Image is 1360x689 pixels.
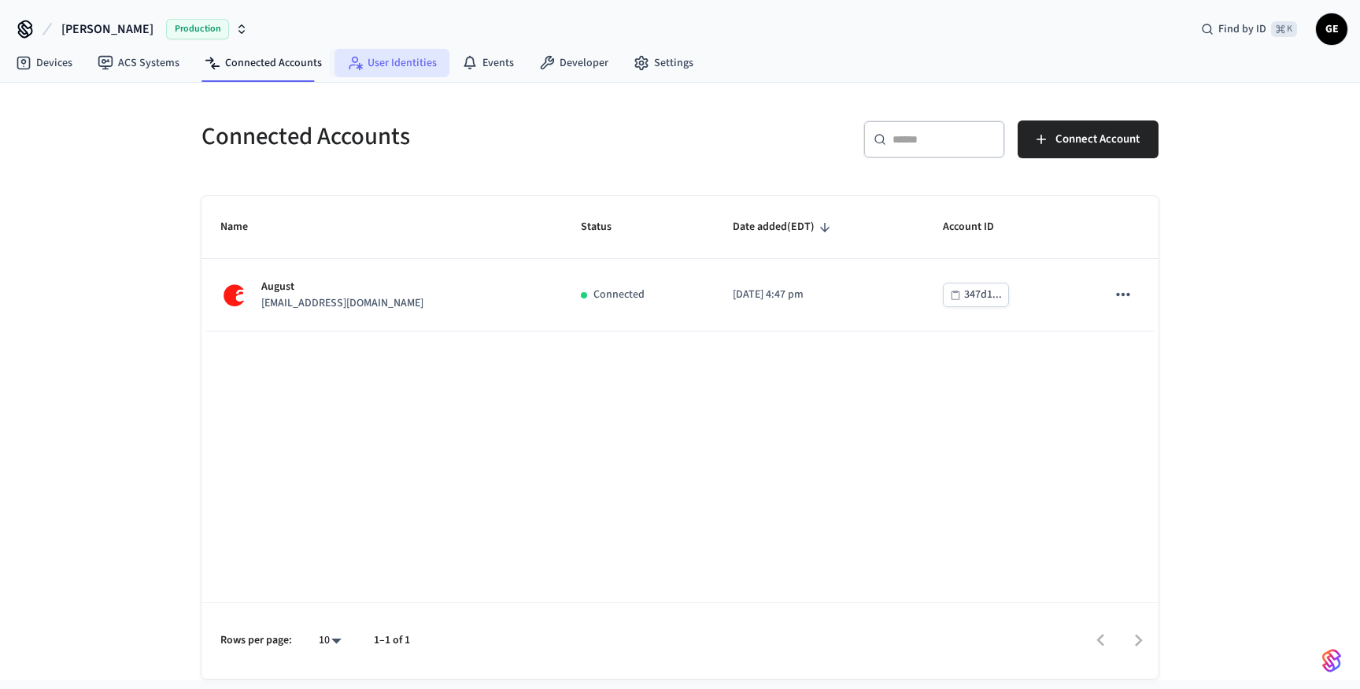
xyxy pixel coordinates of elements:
p: August [261,279,423,295]
a: Devices [3,49,85,77]
h5: Connected Accounts [201,120,671,153]
span: Connect Account [1055,129,1140,150]
div: 347d1... [964,285,1002,305]
button: Connect Account [1018,120,1159,158]
img: SeamLogoGradient.69752ec5.svg [1322,648,1341,673]
span: Date added(EDT) [733,215,835,239]
p: Rows per page: [220,632,292,649]
span: Account ID [943,215,1014,239]
button: 347d1... [943,283,1009,307]
a: Events [449,49,527,77]
p: Connected [593,287,645,303]
a: User Identities [334,49,449,77]
p: [EMAIL_ADDRESS][DOMAIN_NAME] [261,295,423,312]
p: [DATE] 4:47 pm [733,287,905,303]
a: ACS Systems [85,49,192,77]
a: Connected Accounts [192,49,334,77]
span: GE [1317,15,1346,43]
table: sticky table [201,196,1159,332]
button: GE [1316,13,1347,45]
div: 10 [311,629,349,652]
a: Developer [527,49,621,77]
span: Find by ID [1218,21,1266,37]
span: Status [581,215,632,239]
span: ⌘ K [1271,21,1297,37]
span: Production [166,19,229,39]
span: [PERSON_NAME] [61,20,153,39]
div: Find by ID⌘ K [1188,15,1310,43]
img: August Logo, Square [220,281,249,309]
p: 1–1 of 1 [374,632,410,649]
span: Name [220,215,268,239]
a: Settings [621,49,706,77]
